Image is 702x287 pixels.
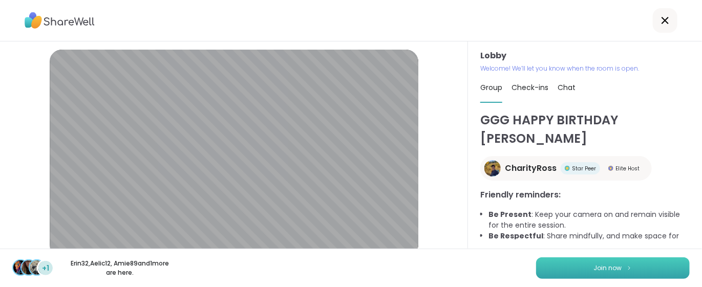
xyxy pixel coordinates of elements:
[558,82,576,93] span: Chat
[615,165,640,172] span: Elite Host
[480,82,502,93] span: Group
[25,9,95,32] img: ShareWell Logo
[30,260,44,275] img: Amie89
[488,231,690,252] li: : Share mindfully, and make space for everyone to share!
[480,50,690,62] h3: Lobby
[505,162,557,174] span: CharityRoss
[62,259,177,277] p: Erin32 , Aelic12 , Amie89 and 1 more are here.
[572,165,596,172] span: Star Peer
[488,209,531,219] b: Be Present
[512,82,548,93] span: Check-ins
[480,156,652,181] a: CharityRossCharityRossStar PeerStar PeerElite HostElite Host
[480,189,690,201] h3: Friendly reminders:
[565,166,570,171] img: Star Peer
[488,209,690,231] li: : Keep your camera on and remain visible for the entire session.
[480,111,690,148] h1: GGG HAPPY BIRTHDAY [PERSON_NAME]
[13,260,28,275] img: Erin32
[594,263,622,273] span: Join now
[626,265,632,271] img: ShareWell Logomark
[608,166,613,171] img: Elite Host
[488,231,543,241] b: Be Respectful
[22,260,36,275] img: Aelic12
[536,257,690,279] button: Join now
[480,64,690,73] p: Welcome! We’ll let you know when the room is open.
[484,160,501,176] img: CharityRoss
[42,263,49,274] span: +1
